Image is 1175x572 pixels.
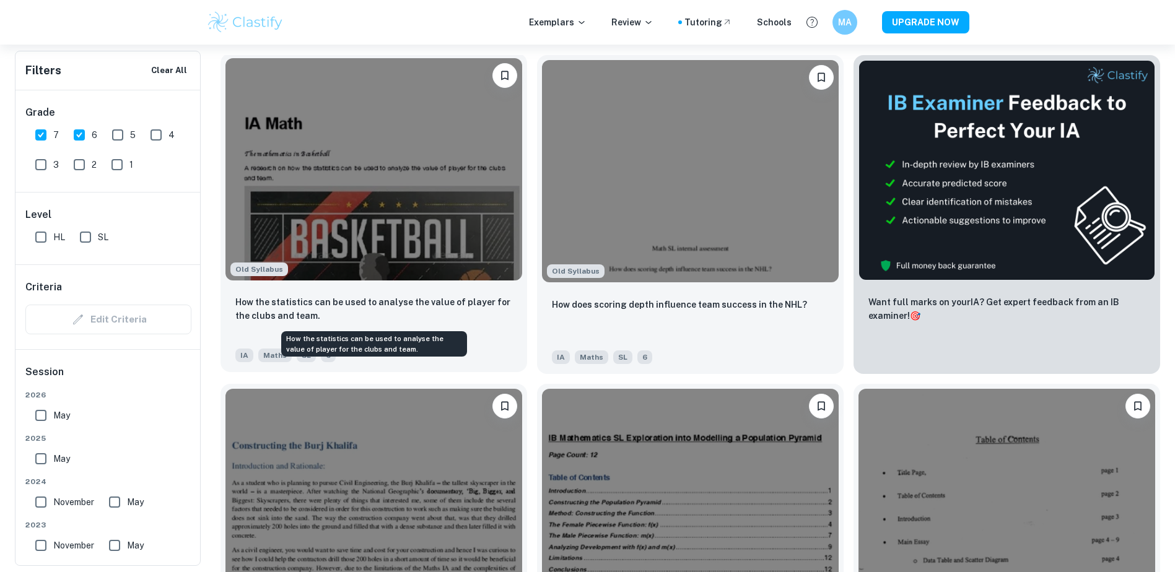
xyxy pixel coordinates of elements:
span: SL [98,230,108,244]
a: Schools [757,15,792,29]
img: Clastify logo [206,10,285,35]
h6: MA [837,15,852,29]
button: MA [832,10,857,35]
div: Although this IA is written for the old math syllabus (last exam in November 2020), the current I... [547,264,605,278]
span: 2023 [25,519,191,531]
span: 2026 [25,389,191,401]
p: How does scoring depth influence team success in the NHL? [552,298,807,311]
a: ThumbnailWant full marks on yourIA? Get expert feedback from an IB examiner! [854,55,1160,374]
span: HL [53,230,65,244]
p: Want full marks on your IA ? Get expert feedback from an IB examiner! [868,295,1145,323]
button: Clear All [148,61,190,80]
span: May [127,495,144,509]
span: IA [552,350,570,364]
span: November [53,539,94,552]
span: Old Syllabus [230,262,288,276]
a: Although this IA is written for the old math syllabus (last exam in November 2020), the current I... [537,55,844,374]
div: Although this IA is written for the old math syllabus (last exam in November 2020), the current I... [230,262,288,276]
h6: Criteria [25,280,62,295]
h6: Level [25,207,191,222]
button: Bookmark [492,63,517,88]
span: Maths [575,350,608,364]
button: Help and Feedback [802,12,823,33]
span: November [53,495,94,509]
span: IA [235,349,253,362]
a: Although this IA is written for the old math syllabus (last exam in November 2020), the current I... [221,55,527,374]
span: 1 [129,158,133,171]
h6: Session [25,365,191,389]
span: 6 [637,350,652,364]
span: Old Syllabus [547,264,605,278]
div: How the statistics can be used to analyse the value of player for the clubs and team. [281,331,467,357]
a: Tutoring [684,15,732,29]
div: Criteria filters are unavailable when searching by topic [25,305,191,334]
button: Bookmark [492,394,517,418]
span: 7 [53,128,59,142]
span: 2025 [25,433,191,444]
p: How the statistics can be used to analyse the value of player for the clubs and team. [235,295,512,323]
button: Bookmark [809,394,834,418]
img: Maths IA example thumbnail: How does scoring depth influence team su [542,60,839,282]
button: Bookmark [809,65,834,90]
span: 6 [92,128,97,142]
img: Maths IA example thumbnail: How the statistics can be used to analys [225,58,522,280]
span: 3 [53,158,59,171]
span: 5 [130,128,136,142]
img: Thumbnail [858,60,1155,280]
span: May [53,452,70,466]
span: 🎯 [910,311,920,321]
span: May [53,409,70,422]
h6: Grade [25,105,191,120]
h6: Filters [25,62,61,79]
button: UPGRADE NOW [882,11,969,33]
button: Bookmark [1125,394,1150,418]
span: 2024 [25,476,191,487]
p: Review [611,15,653,29]
span: Maths [258,349,292,362]
p: Exemplars [529,15,587,29]
span: 4 [168,128,175,142]
span: 2 [92,158,97,171]
span: May [127,539,144,552]
span: SL [613,350,632,364]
